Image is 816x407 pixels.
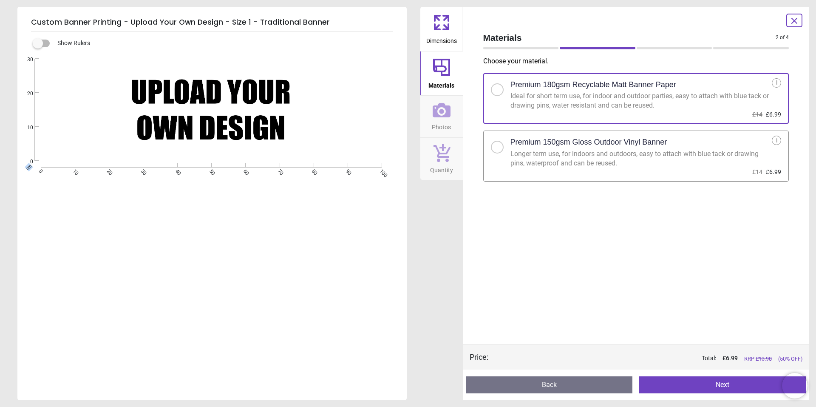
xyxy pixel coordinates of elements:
[772,136,781,145] div: i
[510,80,676,90] h2: Premium 180gsm Recyclable Matt Banner Paper
[501,354,803,363] div: Total:
[776,34,789,41] span: 2 of 4
[31,14,393,31] h5: Custom Banner Printing - Upload Your Own Design - Size 1 - Traditional Banner
[420,7,463,51] button: Dimensions
[310,168,315,174] span: 80
[207,168,213,174] span: 50
[510,137,667,148] h2: Premium 150gsm Gloss Outdoor Vinyl Banner
[466,376,633,393] button: Back
[420,96,463,137] button: Photos
[17,56,33,63] span: 30
[276,168,281,174] span: 70
[105,168,110,174] span: 20
[766,111,781,118] span: £6.99
[428,77,454,90] span: Materials
[510,91,772,111] div: Ideal for short term use, for indoor and outdoor parties, easy to attach with blue tack or drawin...
[752,168,762,175] span: £14
[483,57,796,66] p: Choose your material .
[426,33,457,46] span: Dimensions
[139,168,145,174] span: 30
[483,31,776,44] span: Materials
[420,138,463,180] button: Quantity
[772,78,781,88] div: i
[17,124,33,131] span: 10
[17,90,33,97] span: 20
[726,355,738,361] span: 6.99
[756,356,772,362] span: £ 13.98
[470,352,488,362] div: Price :
[241,168,247,174] span: 60
[432,119,451,132] span: Photos
[37,168,42,174] span: 0
[778,355,802,363] span: (50% OFF)
[430,162,453,175] span: Quantity
[752,111,762,118] span: £14
[344,168,349,174] span: 90
[744,355,772,363] span: RRP
[510,149,772,168] div: Longer term use, for indoors and outdoors, easy to attach with blue tack or drawing pins, waterpr...
[173,168,179,174] span: 40
[25,163,32,171] span: cm
[17,158,33,165] span: 0
[722,354,738,363] span: £
[639,376,806,393] button: Next
[378,168,383,174] span: 100
[420,51,463,96] button: Materials
[782,373,807,398] iframe: Brevo live chat
[766,168,781,175] span: £6.99
[71,168,76,174] span: 10
[38,38,407,48] div: Show Rulers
